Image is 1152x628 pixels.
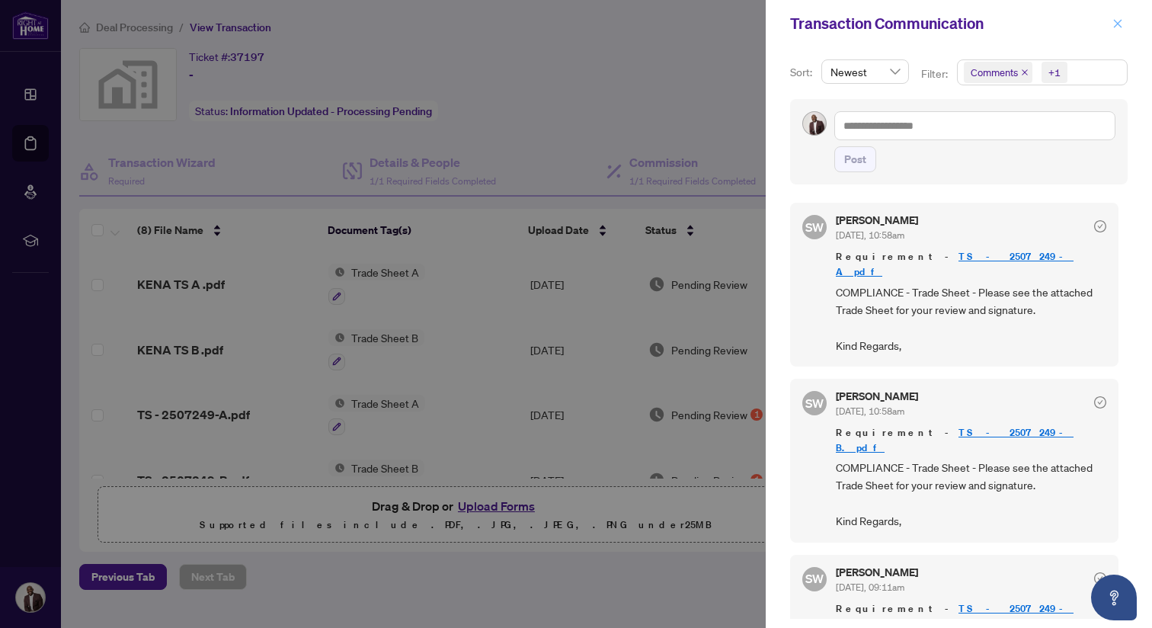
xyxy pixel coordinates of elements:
p: Filter: [921,66,950,82]
div: +1 [1048,65,1061,80]
span: [DATE], 10:58am [836,405,904,417]
div: Transaction Communication [790,12,1108,35]
span: [DATE], 10:58am [836,229,904,241]
h5: [PERSON_NAME] [836,215,918,226]
span: Newest [830,60,900,83]
span: check-circle [1094,220,1106,232]
span: SW [805,393,824,412]
h5: [PERSON_NAME] [836,567,918,578]
span: Comments [964,62,1032,83]
button: Open asap [1091,575,1137,620]
span: close [1112,18,1123,29]
span: SW [805,218,824,237]
button: Post [834,146,876,172]
span: COMPLIANCE - Trade Sheet - Please see the attached Trade Sheet for your review and signature. Kin... [836,459,1106,530]
span: Comments [971,65,1018,80]
h5: [PERSON_NAME] [836,391,918,402]
span: Requirement - [836,425,1106,456]
span: Requirement - [836,249,1106,280]
p: Sort: [790,64,815,81]
img: Profile Icon [803,112,826,135]
span: [DATE], 09:11am [836,582,904,593]
span: close [1021,69,1029,76]
span: COMPLIANCE - Trade Sheet - Please see the attached Trade Sheet for your review and signature. Kin... [836,284,1106,355]
span: check-circle [1094,572,1106,585]
span: check-circle [1094,396,1106,409]
span: SW [805,569,824,588]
